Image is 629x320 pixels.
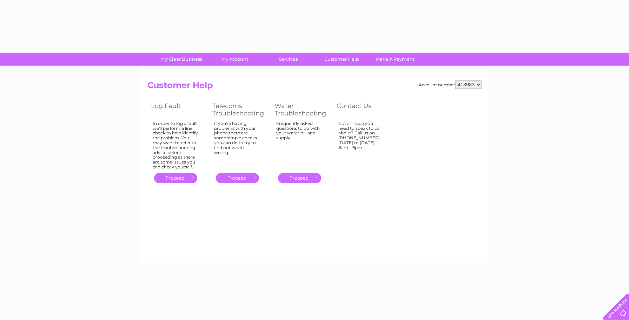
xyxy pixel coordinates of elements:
a: . [278,173,321,183]
a: My Account [206,53,264,66]
th: Telecoms Troubleshooting [209,100,271,119]
div: Account number [419,80,482,89]
div: If you're having problems with your phone there are some simple checks you can do to try to find ... [214,121,260,167]
a: . [216,173,259,183]
a: . [154,173,197,183]
h2: Customer Help [147,80,482,94]
a: Customer Help [313,53,371,66]
a: My Clear Business [153,53,211,66]
th: Log Fault [147,100,209,119]
th: Contact Us [333,100,395,119]
th: Water Troubleshooting [271,100,333,119]
a: Make A Payment [366,53,424,66]
div: In order to log a fault we'll perform a line check to help identify the problem. You may want to ... [153,121,198,169]
div: Frequently asked questions to do with your water bill and supply. [276,121,323,167]
a: Services [259,53,317,66]
div: Got an issue you need to speak to us about? Call us on [PHONE_NUMBER] [DATE] to [DATE] 8am – 6pm. [338,121,384,167]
